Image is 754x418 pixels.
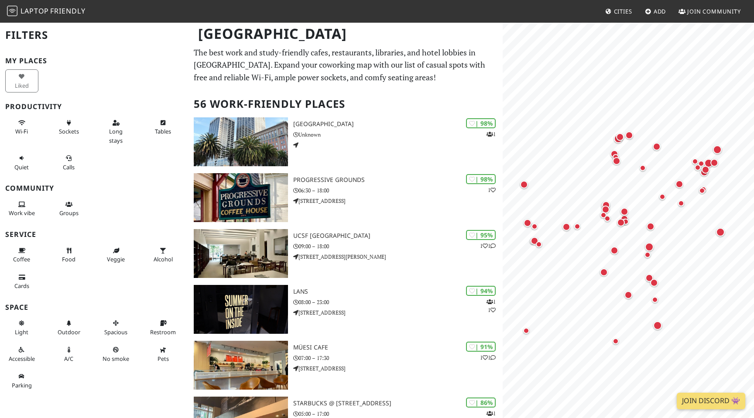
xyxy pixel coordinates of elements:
[623,289,634,301] div: Map marker
[5,343,38,366] button: Accessible
[194,46,497,84] p: The best work and study-friendly cafes, restaurants, libraries, and hotel lobbies in [GEOGRAPHIC_...
[488,186,496,194] p: 1
[5,103,183,111] h3: Productivity
[572,221,583,232] div: Map marker
[600,199,612,211] div: Map marker
[677,393,745,409] a: Join Discord 👾
[188,341,503,390] a: Müesi Cafe | 91% 11 Müesi Cafe 07:00 – 17:30 [STREET_ADDRESS]
[7,4,86,19] a: LaptopFriendly LaptopFriendly
[598,210,609,220] div: Map marker
[21,6,49,16] span: Laptop
[650,295,660,305] div: Map marker
[150,328,176,336] span: Restroom
[52,343,86,366] button: A/C
[15,328,28,336] span: Natural light
[518,179,530,190] div: Map marker
[619,206,630,217] div: Map marker
[293,410,503,418] p: 05:00 – 17:00
[14,282,29,290] span: Credit cards
[466,286,496,296] div: | 94%
[624,130,635,141] div: Map marker
[99,243,133,267] button: Veggie
[50,6,85,16] span: Friendly
[602,213,613,224] div: Map marker
[5,22,183,48] h2: Filters
[692,162,703,173] div: Map marker
[644,272,655,284] div: Map marker
[674,178,685,190] div: Map marker
[487,130,496,138] p: 1
[188,229,503,278] a: UCSF Mission Bay FAMRI Library | 95% 11 UCSF [GEOGRAPHIC_DATA] 09:00 – 18:00 [STREET_ADDRESS][PER...
[487,298,496,314] p: 1 1
[293,288,503,295] h3: LANS
[614,131,626,143] div: Map marker
[528,236,538,247] div: Map marker
[637,163,648,173] div: Map marker
[466,397,496,408] div: | 86%
[698,184,709,195] div: Map marker
[5,303,183,312] h3: Space
[676,198,686,209] div: Map marker
[699,167,710,178] div: Map marker
[52,116,86,139] button: Sockets
[293,197,503,205] p: [STREET_ADDRESS]
[529,235,540,247] div: Map marker
[529,221,540,232] div: Map marker
[466,118,496,128] div: | 98%
[711,144,723,156] div: Map marker
[293,400,503,407] h3: Starbucks @ [STREET_ADDRESS]
[293,308,503,317] p: [STREET_ADDRESS]
[107,255,125,263] span: Veggie
[293,120,503,128] h3: [GEOGRAPHIC_DATA]
[293,298,503,306] p: 08:00 – 23:00
[293,176,503,184] h3: Progressive Grounds
[610,336,621,346] div: Map marker
[5,184,183,192] h3: Community
[5,270,38,293] button: Cards
[600,204,611,215] div: Map marker
[696,158,706,169] div: Map marker
[188,285,503,334] a: LANS | 94% 11 LANS 08:00 – 23:00 [STREET_ADDRESS]
[5,197,38,220] button: Work vibe
[293,364,503,373] p: [STREET_ADDRESS]
[5,316,38,339] button: Light
[293,186,503,195] p: 06:30 – 18:00
[642,250,653,260] div: Map marker
[147,316,180,339] button: Restroom
[194,285,288,334] img: LANS
[690,156,700,167] div: Map marker
[611,155,622,167] div: Map marker
[59,209,79,217] span: Group tables
[714,226,727,238] div: Map marker
[5,369,38,392] button: Parking
[7,6,17,16] img: LaptopFriendly
[194,91,497,117] h2: 56 Work-Friendly Places
[64,355,73,363] span: Air conditioned
[293,242,503,250] p: 09:00 – 18:00
[651,319,664,332] div: Map marker
[191,22,501,46] h1: [GEOGRAPHIC_DATA]
[521,325,531,336] div: Map marker
[614,7,632,15] span: Cities
[602,3,636,19] a: Cities
[522,217,533,229] div: Map marker
[609,148,620,160] div: Map marker
[598,267,610,278] div: Map marker
[703,157,715,169] div: Map marker
[700,164,711,175] div: Map marker
[612,133,624,145] div: Map marker
[12,381,32,389] span: Parking
[52,316,86,339] button: Outdoor
[99,116,133,147] button: Long stays
[648,277,660,288] div: Map marker
[697,185,707,196] div: Map marker
[600,200,611,212] div: Map marker
[103,355,129,363] span: Smoke free
[5,57,183,65] h3: My Places
[293,344,503,351] h3: Müesi Cafe
[194,173,288,222] img: Progressive Grounds
[63,163,75,171] span: Video/audio calls
[99,343,133,366] button: No smoke
[13,255,30,263] span: Coffee
[147,116,180,139] button: Tables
